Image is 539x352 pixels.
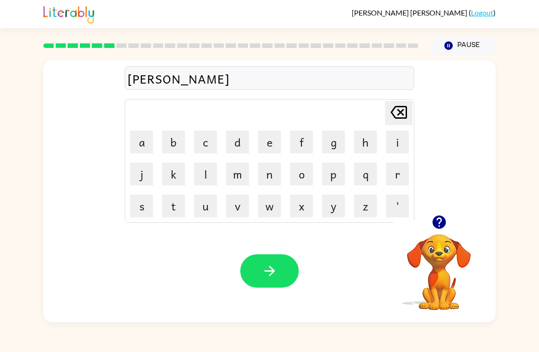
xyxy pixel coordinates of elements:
button: w [258,194,281,217]
button: t [162,194,185,217]
button: h [354,131,377,153]
button: s [130,194,153,217]
button: j [130,163,153,185]
button: k [162,163,185,185]
span: [PERSON_NAME] [PERSON_NAME] [352,8,469,17]
button: ' [386,194,409,217]
a: Logout [471,8,493,17]
div: [PERSON_NAME] [127,69,412,88]
button: m [226,163,249,185]
button: c [194,131,217,153]
div: ( ) [352,8,496,17]
button: u [194,194,217,217]
button: f [290,131,313,153]
button: a [130,131,153,153]
button: z [354,194,377,217]
button: p [322,163,345,185]
button: y [322,194,345,217]
button: v [226,194,249,217]
button: b [162,131,185,153]
button: l [194,163,217,185]
button: q [354,163,377,185]
button: d [226,131,249,153]
button: g [322,131,345,153]
button: i [386,131,409,153]
video: Your browser must support playing .mp4 files to use Literably. Please try using another browser. [393,220,485,311]
button: n [258,163,281,185]
button: x [290,194,313,217]
img: Literably [43,4,94,24]
button: Pause [429,35,496,56]
button: r [386,163,409,185]
button: e [258,131,281,153]
button: o [290,163,313,185]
